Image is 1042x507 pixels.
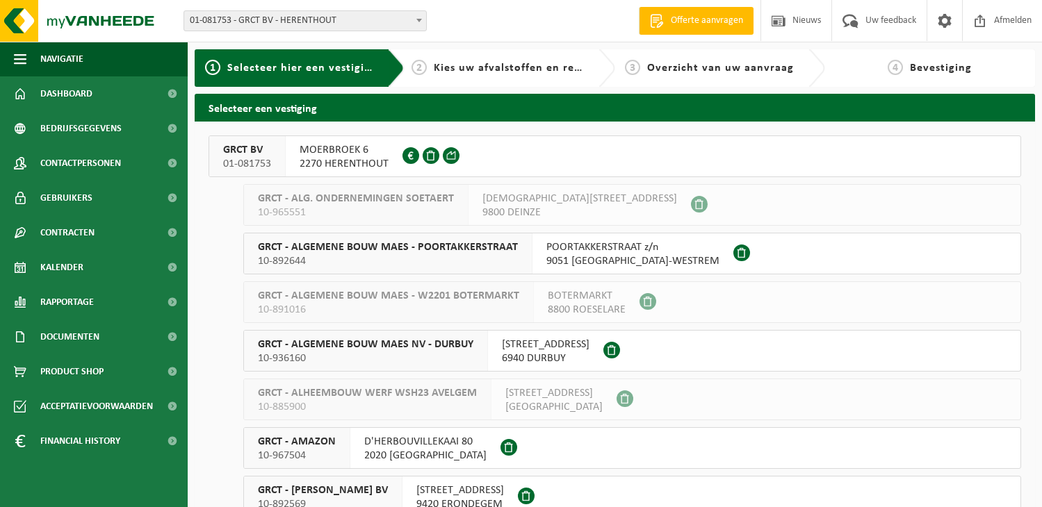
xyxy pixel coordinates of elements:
[258,254,518,268] span: 10-892644
[300,157,389,171] span: 2270 HERENTHOUT
[625,60,640,75] span: 3
[40,42,83,76] span: Navigatie
[258,435,336,449] span: GRCT - AMAZON
[434,63,625,74] span: Kies uw afvalstoffen en recipiënten
[505,400,603,414] span: [GEOGRAPHIC_DATA]
[258,483,388,497] span: GRCT - [PERSON_NAME] BV
[40,111,122,146] span: Bedrijfsgegevens
[258,338,473,351] span: GRCT - ALGEMENE BOUW MAES NV - DURBUY
[258,351,473,365] span: 10-936160
[243,427,1021,469] button: GRCT - AMAZON 10-967504 D'HERBOUVILLEKAAI 802020 [GEOGRAPHIC_DATA]
[223,157,271,171] span: 01-081753
[416,483,504,497] span: [STREET_ADDRESS]
[258,206,454,219] span: 10-965551
[40,146,121,181] span: Contactpersonen
[258,303,519,317] span: 10-891016
[647,63,794,74] span: Overzicht van uw aanvraag
[40,354,104,389] span: Product Shop
[546,240,719,254] span: POORTAKKERSTRAAT z/n
[639,7,754,35] a: Offerte aanvragen
[40,215,95,250] span: Contracten
[40,389,153,424] span: Acceptatievoorwaarden
[205,60,220,75] span: 1
[40,424,120,458] span: Financial History
[243,233,1021,274] button: GRCT - ALGEMENE BOUW MAES - POORTAKKERSTRAAT 10-892644 POORTAKKERSTRAAT z/n9051 [GEOGRAPHIC_DATA]...
[502,351,589,365] span: 6940 DURBUY
[482,206,677,219] span: 9800 DEINZE
[223,143,271,157] span: GRCT BV
[482,192,677,206] span: [DEMOGRAPHIC_DATA][STREET_ADDRESS]
[258,289,519,303] span: GRCT - ALGEMENE BOUW MAES - W2201 BOTERMARKT
[667,14,747,28] span: Offerte aanvragen
[184,10,427,31] span: 01-081753 - GRCT BV - HERENTHOUT
[364,435,487,449] span: D'HERBOUVILLEKAAI 80
[412,60,427,75] span: 2
[40,76,92,111] span: Dashboard
[258,386,477,400] span: GRCT - ALHEEMBOUW WERF WSH23 AVELGEM
[195,94,1035,121] h2: Selecteer een vestiging
[40,319,99,354] span: Documenten
[227,63,377,74] span: Selecteer hier een vestiging
[548,303,626,317] span: 8800 ROESELARE
[40,181,92,215] span: Gebruikers
[258,400,477,414] span: 10-885900
[40,285,94,319] span: Rapportage
[258,449,336,463] span: 10-967504
[502,338,589,351] span: [STREET_ADDRESS]
[184,11,426,31] span: 01-081753 - GRCT BV - HERENTHOUT
[910,63,972,74] span: Bevestiging
[243,330,1021,372] button: GRCT - ALGEMENE BOUW MAES NV - DURBUY 10-936160 [STREET_ADDRESS]6940 DURBUY
[364,449,487,463] span: 2020 [GEOGRAPHIC_DATA]
[546,254,719,268] span: 9051 [GEOGRAPHIC_DATA]-WESTREM
[548,289,626,303] span: BOTERMARKT
[40,250,83,285] span: Kalender
[300,143,389,157] span: MOERBROEK 6
[258,192,454,206] span: GRCT - ALG. ONDERNEMINGEN SOETAERT
[209,135,1021,177] button: GRCT BV 01-081753 MOERBROEK 62270 HERENTHOUT
[258,240,518,254] span: GRCT - ALGEMENE BOUW MAES - POORTAKKERSTRAAT
[505,386,603,400] span: [STREET_ADDRESS]
[888,60,903,75] span: 4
